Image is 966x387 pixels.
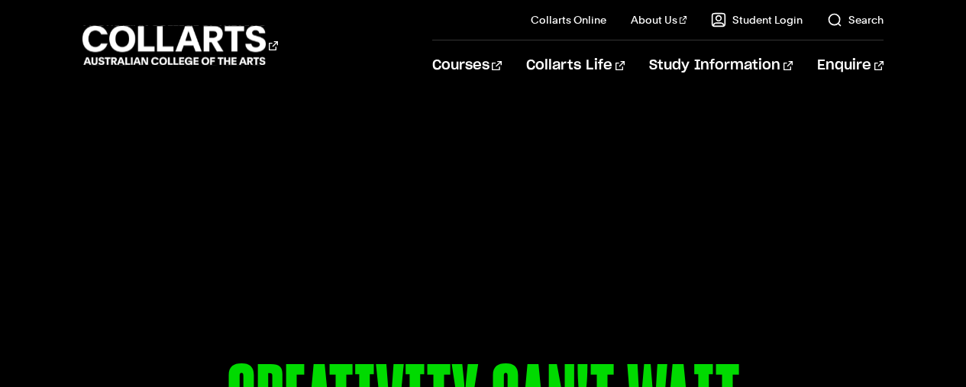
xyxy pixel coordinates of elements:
a: Collarts Life [526,40,625,91]
a: Study Information [649,40,793,91]
a: Enquire [817,40,884,91]
div: Go to homepage [82,24,278,67]
a: Courses [432,40,502,91]
a: About Us [631,12,687,27]
a: Collarts Online [531,12,606,27]
a: Student Login [711,12,803,27]
a: Search [827,12,884,27]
